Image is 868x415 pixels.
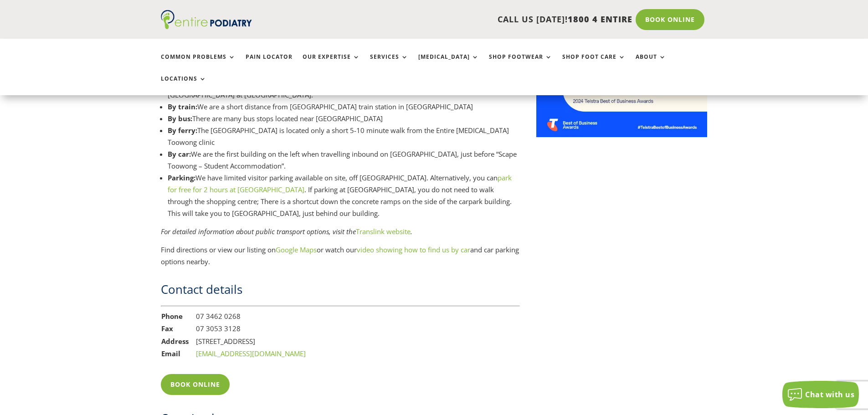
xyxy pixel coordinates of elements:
[536,56,708,137] img: Telstra Business Awards QLD State Finalist - Championing Health Category
[168,173,512,194] a: park for free for 2 hours at [GEOGRAPHIC_DATA]
[287,14,632,26] p: CALL US [DATE]!
[246,54,293,73] a: Pain Locator
[168,113,520,124] li: There are many bus stops located near [GEOGRAPHIC_DATA]
[161,227,356,236] em: For detailed information about public transport options, visit the
[168,126,197,135] strong: By ferry:
[161,10,252,29] img: logo (1)
[161,374,230,395] a: Book Online
[161,244,520,267] p: Find directions or view our listing on or watch our and car parking options nearby.
[168,101,520,113] li: We are a short distance from [GEOGRAPHIC_DATA] train station in [GEOGRAPHIC_DATA]
[568,14,632,25] span: 1800 4 ENTIRE
[195,335,306,348] td: [STREET_ADDRESS]
[562,54,626,73] a: Shop Foot Care
[195,323,306,335] td: 07 3053 3128
[276,245,317,254] a: Google Maps
[161,281,520,302] h2: Contact details
[161,54,236,73] a: Common Problems
[195,310,306,323] td: 07 3462 0268
[196,349,306,358] a: [EMAIL_ADDRESS][DOMAIN_NAME]
[161,312,183,321] strong: Phone
[161,22,252,31] a: Entire Podiatry
[168,148,520,172] li: We are the first building on the left when travelling inbound on [GEOGRAPHIC_DATA], just before “...
[168,172,520,219] li: We have limited visitor parking available on site, off [GEOGRAPHIC_DATA]. Alternatively, you can ...
[303,54,360,73] a: Our Expertise
[356,227,411,236] a: Translink website
[161,76,206,95] a: Locations
[168,124,520,148] li: The [GEOGRAPHIC_DATA] is located only a short 5-10 minute walk from the Entire [MEDICAL_DATA] Too...
[161,324,173,333] strong: Fax
[489,54,552,73] a: Shop Footwear
[370,54,408,73] a: Services
[161,337,189,346] strong: Address
[168,114,192,123] strong: By bus:
[418,54,479,73] a: [MEDICAL_DATA]
[161,349,180,358] strong: Email
[411,227,412,236] em: .
[357,245,470,254] a: video showing how to find us by car
[168,149,191,159] strong: By car:
[636,9,704,30] a: Book Online
[168,102,197,111] strong: By train:
[536,130,708,139] a: Telstra Business Awards QLD State Finalist - Championing Health Category
[168,173,195,182] strong: Parking:
[805,389,854,400] span: Chat with us
[782,381,859,408] button: Chat with us
[636,54,666,73] a: About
